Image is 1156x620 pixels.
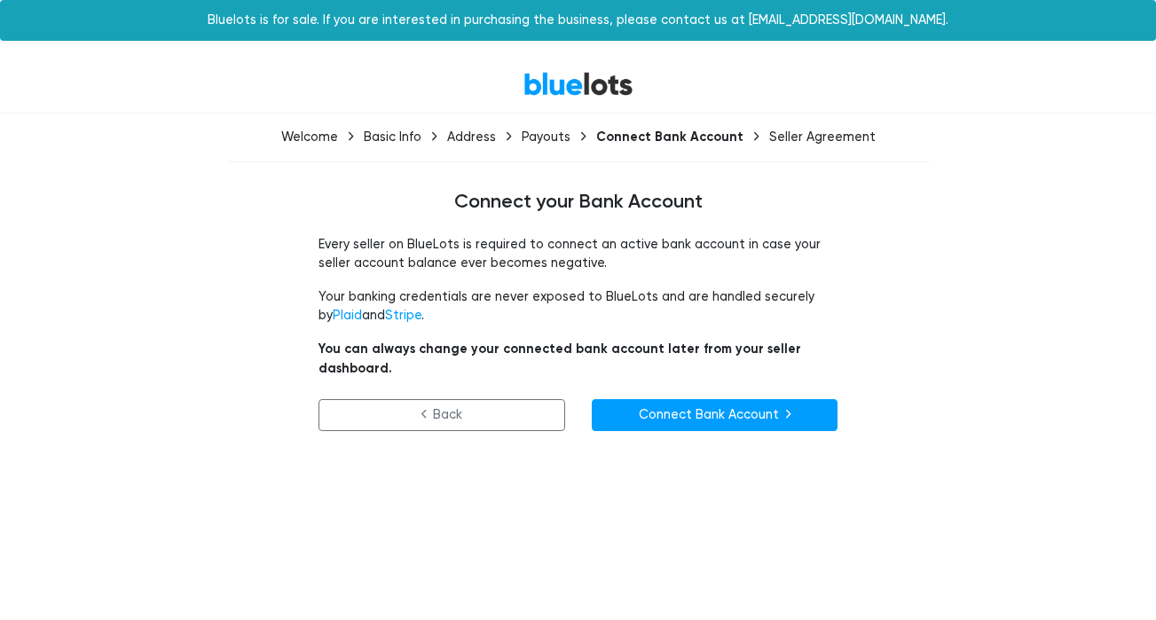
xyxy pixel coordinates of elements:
a: Plaid [333,308,362,323]
h4: Connect your Bank Account [46,191,1111,214]
a: Stripe [385,308,421,323]
p: Every seller on BlueLots is required to connect an active bank account in case your seller accoun... [318,235,838,273]
div: Basic Info [364,129,421,145]
div: Payouts [522,129,570,145]
div: Address [447,129,496,145]
a: Back [318,399,565,431]
p: Your banking credentials are never exposed to BlueLots and are handled securely by and . [318,287,838,326]
div: Connect Bank Account [596,129,743,145]
a: Connect Bank Account [592,399,838,431]
p: You can always change your connected bank account later from your seller dashboard. [318,340,838,378]
div: Seller Agreement [769,129,876,145]
a: BlueLots [523,71,633,97]
div: Welcome [281,129,338,145]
